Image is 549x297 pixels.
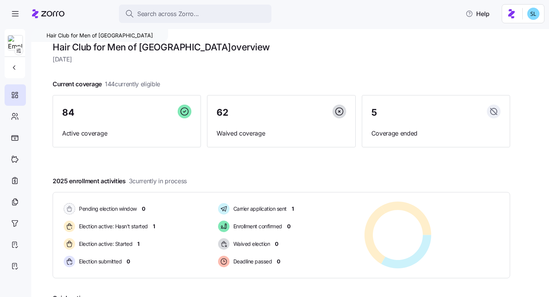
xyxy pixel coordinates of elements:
[62,129,191,138] span: Active coverage
[53,176,187,186] span: 2025 enrollment activities
[231,223,282,230] span: Enrollment confirmed
[231,205,287,213] span: Carrier application sent
[129,176,187,186] span: 3 currently in process
[231,240,270,248] span: Waived election
[105,79,160,89] span: 144 currently eligible
[292,205,294,213] span: 1
[77,258,122,265] span: Election submitted
[77,240,132,248] span: Election active: Started
[53,41,510,53] h1: Hair Club for Men of [GEOGRAPHIC_DATA] overview
[77,223,148,230] span: Election active: Hasn't started
[231,258,272,265] span: Deadline passed
[371,129,501,138] span: Coverage ended
[287,223,291,230] span: 0
[371,108,377,117] span: 5
[137,9,199,19] span: Search across Zorro...
[127,258,130,265] span: 0
[275,240,278,248] span: 0
[527,8,539,20] img: 7c620d928e46699fcfb78cede4daf1d1
[137,240,140,248] span: 1
[77,205,137,213] span: Pending election window
[119,5,271,23] button: Search across Zorro...
[31,29,168,42] div: Hair Club for Men of [GEOGRAPHIC_DATA]
[53,79,160,89] span: Current coverage
[53,55,510,64] span: [DATE]
[153,223,155,230] span: 1
[217,108,228,117] span: 62
[217,129,346,138] span: Waived coverage
[277,258,280,265] span: 0
[62,108,74,117] span: 84
[142,205,145,213] span: 0
[459,6,496,21] button: Help
[466,9,490,18] span: Help
[8,36,22,51] img: Employer logo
